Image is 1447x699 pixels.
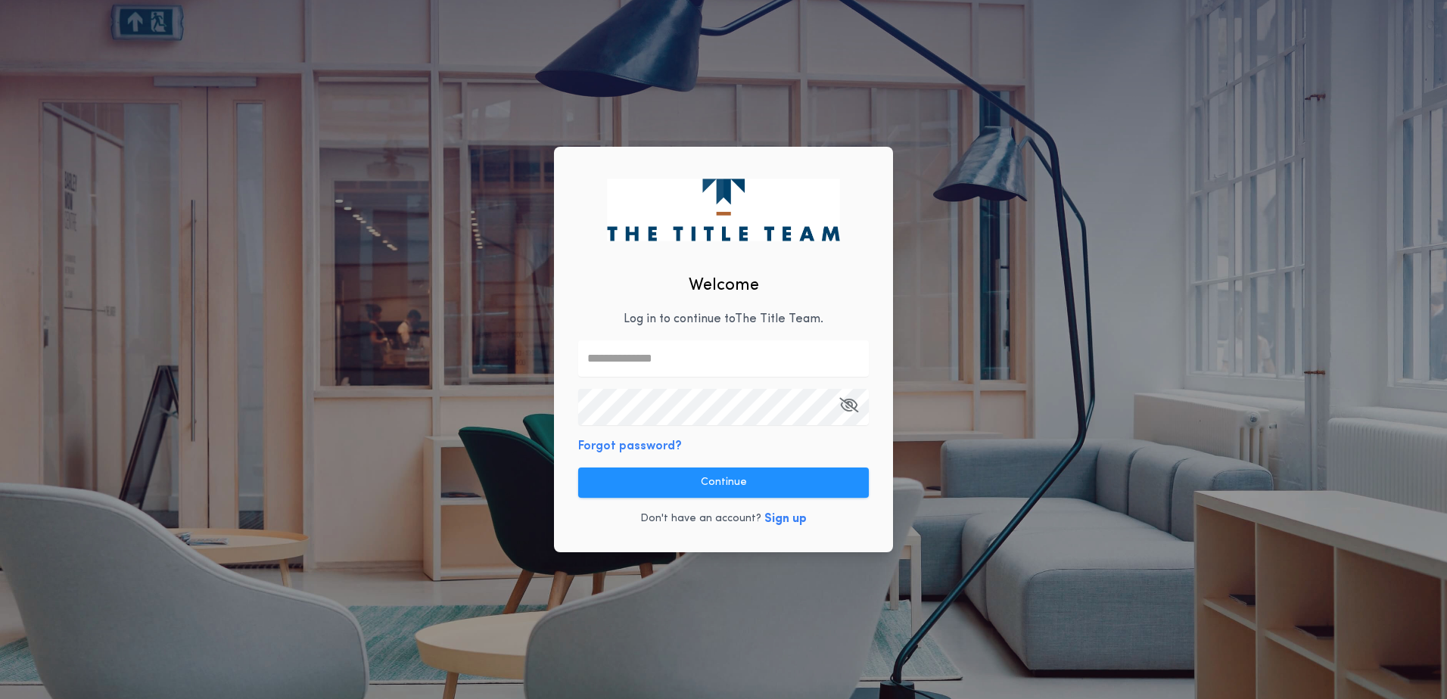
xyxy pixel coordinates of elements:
[578,437,682,455] button: Forgot password?
[607,179,839,241] img: logo
[689,273,759,298] h2: Welcome
[578,468,869,498] button: Continue
[764,510,807,528] button: Sign up
[624,310,823,328] p: Log in to continue to The Title Team .
[640,511,761,527] p: Don't have an account?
